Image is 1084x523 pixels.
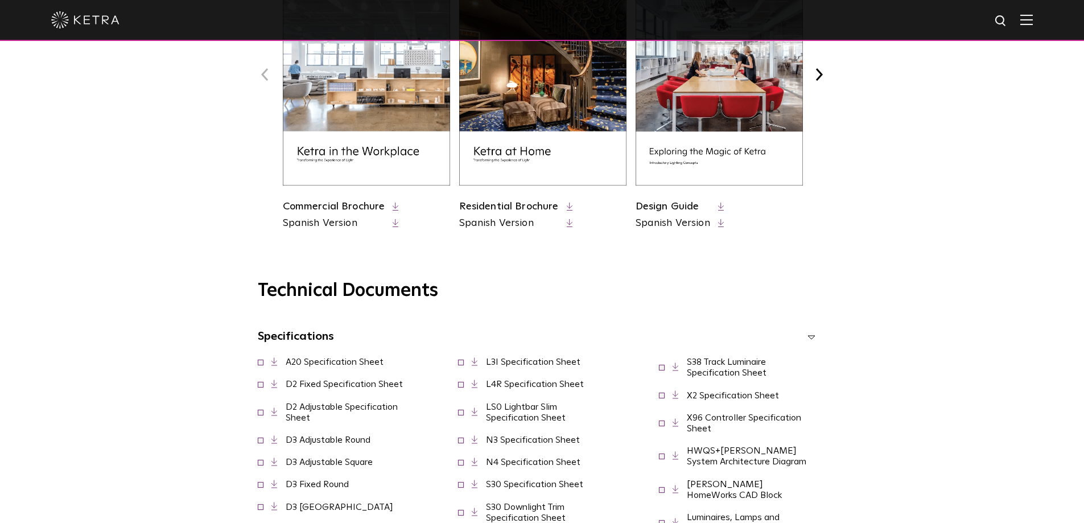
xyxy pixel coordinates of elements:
a: HWQS+[PERSON_NAME] System Architecture Diagram [687,446,806,466]
a: X2 Specification Sheet [687,391,779,400]
a: N3 Specification Sheet [486,435,580,444]
a: L3I Specification Sheet [486,357,580,366]
a: N4 Specification Sheet [486,458,580,467]
a: [PERSON_NAME] HomeWorks CAD Block [687,480,782,500]
a: L4R Specification Sheet [486,380,584,389]
h3: Technical Documents [258,280,827,302]
a: Spanish Version [636,216,710,230]
a: D3 [GEOGRAPHIC_DATA] [286,503,393,512]
button: Next [812,67,827,82]
a: Design Guide [636,201,699,212]
span: Specifications [258,331,334,342]
a: D3 Adjustable Round [286,435,370,444]
a: Spanish Version [283,216,385,230]
img: ketra-logo-2019-white [51,11,119,28]
a: X96 Controller Specification Sheet [687,413,801,433]
a: D3 Adjustable Square [286,458,373,467]
a: D2 Adjustable Specification Sheet [286,402,398,422]
a: A20 Specification Sheet [286,357,384,366]
a: LS0 Lightbar Slim Specification Sheet [486,402,566,422]
a: D3 Fixed Round [286,480,349,489]
a: S30 Downlight Trim Specification Sheet [486,503,566,522]
button: Previous [258,67,273,82]
a: S30 Specification Sheet [486,480,583,489]
a: Spanish Version [459,216,559,230]
a: Residential Brochure [459,201,559,212]
img: search icon [994,14,1008,28]
img: Hamburger%20Nav.svg [1020,14,1033,25]
a: D2 Fixed Specification Sheet [286,380,403,389]
a: Commercial Brochure [283,201,385,212]
a: S38 Track Luminaire Specification Sheet [687,357,766,377]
